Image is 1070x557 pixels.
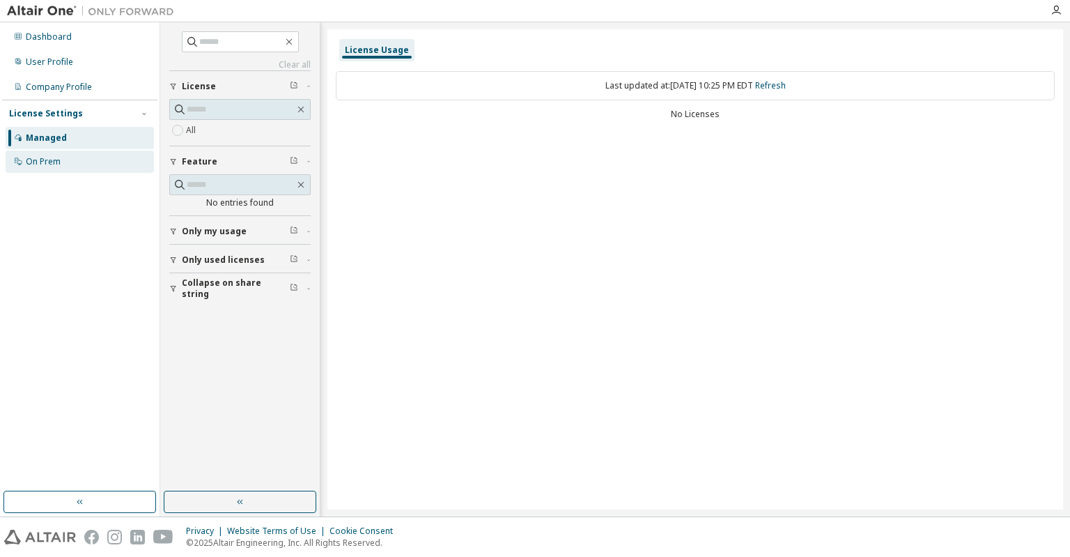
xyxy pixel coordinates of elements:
[169,197,311,208] div: No entries found
[182,254,265,266] span: Only used licenses
[227,526,329,537] div: Website Terms of Use
[26,132,67,144] div: Managed
[182,81,216,92] span: License
[290,226,298,237] span: Clear filter
[26,31,72,43] div: Dashboard
[153,530,173,544] img: youtube.svg
[290,254,298,266] span: Clear filter
[9,108,83,119] div: License Settings
[336,109,1055,120] div: No Licenses
[26,156,61,167] div: On Prem
[182,226,247,237] span: Only my usage
[169,245,311,275] button: Only used licenses
[130,530,145,544] img: linkedin.svg
[7,4,181,18] img: Altair One
[290,156,298,167] span: Clear filter
[26,82,92,93] div: Company Profile
[169,59,311,70] a: Clear all
[169,71,311,102] button: License
[186,537,401,549] p: © 2025 Altair Engineering, Inc. All Rights Reserved.
[345,45,409,56] div: License Usage
[169,216,311,247] button: Only my usage
[169,273,311,304] button: Collapse on share string
[336,71,1055,100] div: Last updated at: [DATE] 10:25 PM EDT
[186,122,199,139] label: All
[26,56,73,68] div: User Profile
[107,530,122,544] img: instagram.svg
[755,79,786,91] a: Refresh
[329,526,401,537] div: Cookie Consent
[84,530,99,544] img: facebook.svg
[290,81,298,92] span: Clear filter
[4,530,76,544] img: altair_logo.svg
[182,277,290,300] span: Collapse on share string
[182,156,217,167] span: Feature
[290,283,298,294] span: Clear filter
[186,526,227,537] div: Privacy
[169,146,311,177] button: Feature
